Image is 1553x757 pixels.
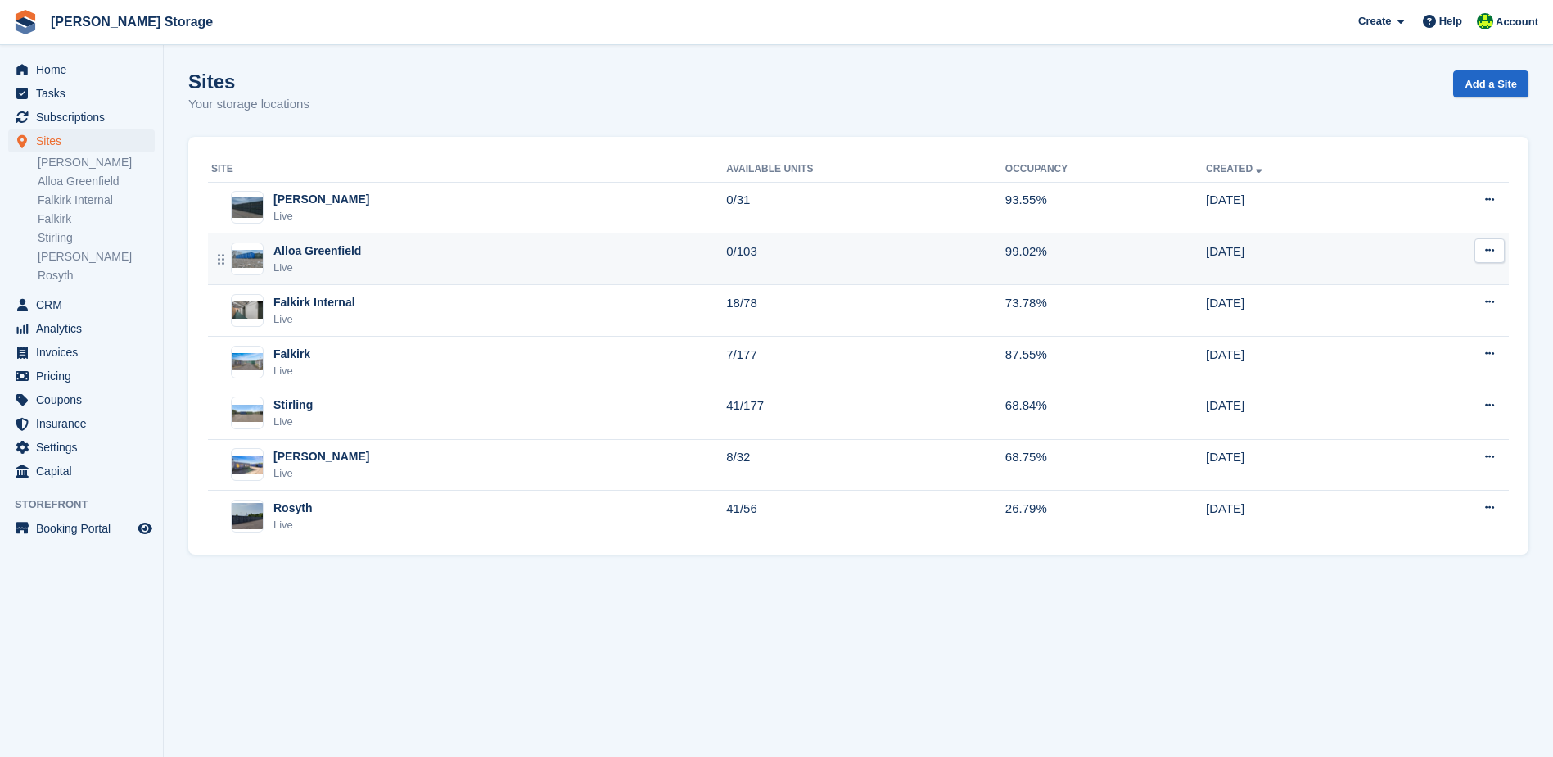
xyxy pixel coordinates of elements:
div: Live [273,260,361,276]
img: Image of Rosyth site [232,503,263,529]
a: menu [8,341,155,364]
img: Image of Alloa Greenfield site [232,250,263,268]
th: Available Units [726,156,1005,183]
div: Rosyth [273,500,312,517]
a: menu [8,129,155,152]
a: menu [8,412,155,435]
a: [PERSON_NAME] Storage [44,8,219,35]
td: 73.78% [1005,285,1206,337]
td: [DATE] [1206,285,1397,337]
th: Site [208,156,726,183]
a: menu [8,317,155,340]
td: 0/31 [726,182,1005,233]
div: Live [273,363,310,379]
img: stora-icon-8386f47178a22dfd0bd8f6a31ec36ba5ce8667c1dd55bd0f319d3a0aa187defe.svg [13,10,38,34]
td: 68.75% [1005,439,1206,491]
td: 87.55% [1005,337,1206,388]
td: [DATE] [1206,388,1397,439]
span: CRM [36,293,134,316]
a: [PERSON_NAME] [38,249,155,265]
span: Analytics [36,317,134,340]
div: Falkirk Internal [273,294,355,311]
td: [DATE] [1206,491,1397,542]
a: menu [8,58,155,81]
td: 8/32 [726,439,1005,491]
p: Your storage locations [188,95,309,114]
span: Sites [36,129,134,152]
a: Rosyth [38,268,155,283]
a: menu [8,388,155,411]
td: 93.55% [1005,182,1206,233]
a: menu [8,517,155,540]
a: Preview store [135,519,155,538]
div: Live [273,311,355,328]
span: Home [36,58,134,81]
img: Image of Falkirk site [232,353,263,370]
span: Settings [36,436,134,459]
span: Pricing [36,365,134,388]
img: Claire Wilson [1477,13,1493,29]
span: Tasks [36,82,134,105]
span: Create [1358,13,1391,29]
a: Falkirk [38,211,155,227]
div: Live [273,414,313,430]
img: Image of Alloa Kelliebank site [232,197,263,219]
div: Live [273,517,312,533]
div: [PERSON_NAME] [273,191,369,208]
span: Booking Portal [36,517,134,540]
a: menu [8,460,155,483]
a: menu [8,82,155,105]
img: Image of Stirling site [232,405,263,422]
span: Subscriptions [36,106,134,129]
span: Insurance [36,412,134,435]
div: Stirling [273,397,313,414]
span: Coupons [36,388,134,411]
td: 41/177 [726,388,1005,439]
a: Stirling [38,230,155,246]
a: menu [8,293,155,316]
a: Falkirk Internal [38,193,155,208]
a: [PERSON_NAME] [38,155,155,170]
span: Invoices [36,341,134,364]
span: Capital [36,460,134,483]
span: Account [1496,14,1538,30]
td: 7/177 [726,337,1005,388]
td: [DATE] [1206,337,1397,388]
h1: Sites [188,70,309,93]
a: Alloa Greenfield [38,174,155,189]
td: 0/103 [726,233,1005,285]
a: Add a Site [1453,70,1528,97]
div: Live [273,208,369,224]
td: 26.79% [1005,491,1206,542]
td: 18/78 [726,285,1005,337]
th: Occupancy [1005,156,1206,183]
td: [DATE] [1206,439,1397,491]
a: menu [8,436,155,459]
span: Storefront [15,496,163,513]
img: Image of Falkirk Internal site [232,301,263,319]
td: 99.02% [1005,233,1206,285]
span: Help [1439,13,1462,29]
a: menu [8,365,155,388]
div: Live [273,465,369,482]
div: [PERSON_NAME] [273,448,369,465]
td: [DATE] [1206,233,1397,285]
a: menu [8,106,155,129]
td: 41/56 [726,491,1005,542]
td: 68.84% [1005,388,1206,439]
div: Alloa Greenfield [273,243,361,260]
a: Created [1206,163,1266,175]
div: Falkirk [273,346,310,363]
td: [DATE] [1206,182,1397,233]
img: Image of Livingston site [232,456,263,474]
